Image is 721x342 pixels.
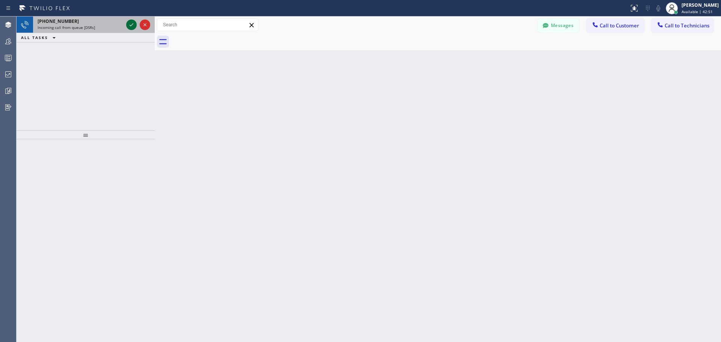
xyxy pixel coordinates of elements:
div: [PERSON_NAME] [682,2,719,8]
button: ALL TASKS [17,33,63,42]
input: Search [157,19,258,31]
button: Accept [126,20,137,30]
button: Call to Technicians [652,18,713,33]
button: Mute [653,3,664,14]
span: Incoming call from queue [DSRs] [38,25,95,30]
span: [PHONE_NUMBER] [38,18,79,24]
button: Reject [140,20,150,30]
button: Call to Customer [587,18,644,33]
span: Call to Technicians [665,22,709,29]
span: Call to Customer [600,22,639,29]
button: Messages [538,18,579,33]
span: Available | 42:51 [682,9,713,14]
span: ALL TASKS [21,35,48,40]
